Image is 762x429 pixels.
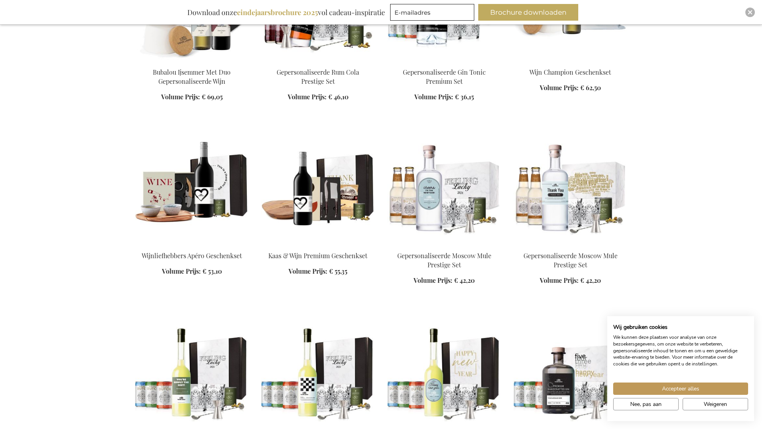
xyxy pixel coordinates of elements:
span: Volume Prijs: [540,83,579,92]
a: Gepersonaliseerde Rum Cola Prestige Set [277,68,359,85]
span: € 69,05 [202,93,223,101]
a: Gepersonaliseerde Moscow Mule Prestige Set [523,251,618,269]
form: marketing offers and promotions [390,4,477,23]
span: Volume Prijs: [161,93,200,101]
a: Gepersonaliseerde Gin Tonic Premium Set [403,68,486,85]
a: Wijn Champion Geschenkset [529,68,611,76]
a: Gepersonaliseerde Moscow Mule Prestige Set [387,242,501,249]
div: Close [745,8,755,17]
img: Ultimate Limoncello Tonica Cocktail Box [387,317,501,428]
img: Gepersonaliseerde Moscow Mule Prestige Set [387,133,501,245]
button: Accepteer alle cookies [613,383,748,395]
a: Volume Prijs: € 42,20 [540,276,601,285]
a: Wine Lovers Apéro Gift Set [135,242,248,249]
img: Kaas & Wijn Premium Geschenkset [261,133,375,245]
span: Accepteer alles [662,385,699,393]
span: Volume Prijs: [162,267,201,275]
a: Bubalou Ijsemmer Met Duo Gepersonaliseerde Wijn [153,68,231,85]
img: Personalised Moscow Mule Prestige Set [514,133,627,245]
span: Volume Prijs: [540,276,579,284]
b: eindejaarsbrochure 2025 [237,8,318,17]
span: Weigeren [704,400,727,408]
h2: Wij gebruiken cookies [613,324,748,331]
span: € 42,20 [454,276,475,284]
a: Volume Prijs: € 42,20 [414,276,475,285]
p: We kunnen deze plaatsen voor analyse van onze bezoekersgegevens, om onze website te verbeteren, g... [613,334,748,367]
a: Wijnliefhebbers Apéro Geschenkset [142,251,242,260]
span: € 55,35 [329,267,347,275]
button: Alle cookies weigeren [683,398,748,410]
span: Volume Prijs: [414,93,453,101]
span: € 46,10 [328,93,348,101]
a: Bubalou Ijsemmer Met Duo Gepersonaliseerde Wijn Bubalou Ijsemmer Met Duo Gepersonaliseerde Wijn [135,58,248,66]
a: Personalised Rum Cola Prestige Set [261,58,375,66]
img: Ultimate Limoncello Tonica Cocktail Box [135,317,248,428]
a: Volume Prijs: € 55,35 [289,267,347,276]
img: Personalised Gin Tonic Prestige Set [514,317,627,428]
a: Volume Prijs: € 36,15 [414,93,474,102]
img: Wine Lovers Apéro Gift Set [135,133,248,245]
span: € 53,10 [202,267,222,275]
a: Kaas & Wijn Premium Geschenkset [261,242,375,249]
button: Brochure downloaden [478,4,578,21]
input: E-mailadres [390,4,474,21]
span: Nee, pas aan [630,400,662,408]
img: Ultimate Limoncello Tonica Cocktail Box [261,317,375,428]
span: € 36,15 [455,93,474,101]
button: Pas cookie voorkeuren aan [613,398,679,410]
a: Gepersonaliseerde Moscow Mule Prestige Set [397,251,491,269]
span: € 62,50 [580,83,601,92]
a: GEPERSONALISEERDE GIN TONIC COCKTAIL SET [387,58,501,66]
div: Download onze vol cadeau-inspiratie [184,4,389,21]
img: Close [748,10,752,15]
span: Volume Prijs: [414,276,452,284]
a: Volume Prijs: € 46,10 [288,93,348,102]
span: Volume Prijs: [289,267,327,275]
a: Volume Prijs: € 53,10 [162,267,222,276]
a: Volume Prijs: € 62,50 [540,83,601,93]
span: Volume Prijs: [288,93,327,101]
a: Kaas & Wijn Premium Geschenkset [268,251,368,260]
a: Wine Champion Gift Set [514,58,627,66]
a: Personalised Moscow Mule Prestige Set [514,242,627,249]
span: € 42,20 [580,276,601,284]
a: Volume Prijs: € 69,05 [161,93,223,102]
